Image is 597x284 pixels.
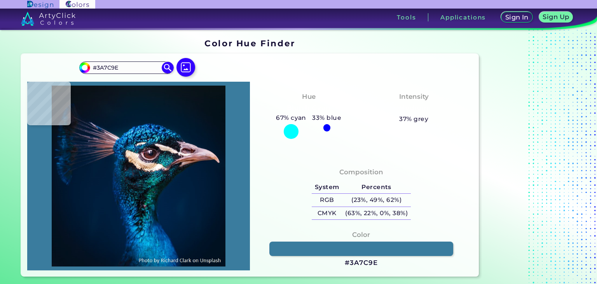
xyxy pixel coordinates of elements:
[396,103,432,113] h3: Medium
[273,113,309,123] h5: 67% cyan
[283,103,334,113] h3: Bluish Cyan
[162,62,173,74] img: icon search
[399,91,429,102] h4: Intensity
[544,14,568,20] h5: Sign Up
[503,12,531,22] a: Sign In
[27,1,53,8] img: ArtyClick Design logo
[90,63,162,73] input: type color..
[440,14,486,20] h3: Applications
[352,229,370,240] h4: Color
[204,37,295,49] h1: Color Hue Finder
[302,91,316,102] h4: Hue
[342,207,410,220] h5: (63%, 22%, 0%, 38%)
[312,207,342,220] h5: CMYK
[339,167,383,178] h4: Composition
[506,14,527,20] h5: Sign In
[21,12,76,26] img: logo_artyclick_colors_white.svg
[342,194,410,207] h5: (23%, 49%, 62%)
[176,58,195,77] img: icon picture
[399,114,428,124] h5: 37% grey
[541,12,571,22] a: Sign Up
[312,194,342,207] h5: RGB
[31,86,246,266] img: img_pavlin.jpg
[345,258,377,268] h3: #3A7C9E
[342,181,410,194] h5: Percents
[309,113,344,123] h5: 33% blue
[312,181,342,194] h5: System
[397,14,416,20] h3: Tools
